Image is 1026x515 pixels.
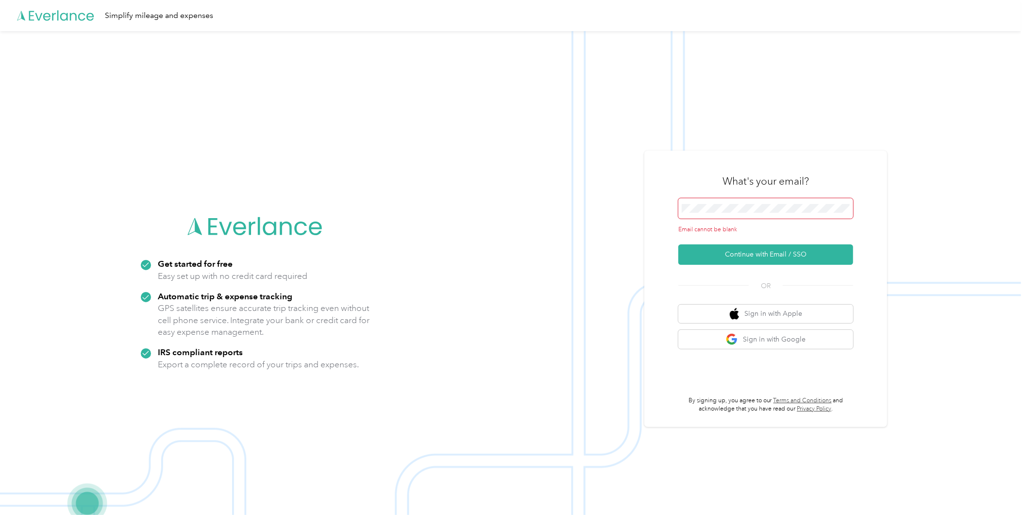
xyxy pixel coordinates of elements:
[678,396,853,413] p: By signing up, you agree to our and acknowledge that you have read our .
[678,305,853,324] button: apple logoSign in with Apple
[723,174,809,188] h3: What's your email?
[158,270,307,282] p: Easy set up with no credit card required
[749,281,783,291] span: OR
[797,405,831,412] a: Privacy Policy
[158,302,370,338] p: GPS satellites ensure accurate trip tracking even without cell phone service. Integrate your bank...
[158,291,292,301] strong: Automatic trip & expense tracking
[678,330,853,349] button: google logoSign in with Google
[158,347,243,357] strong: IRS compliant reports
[158,359,359,371] p: Export a complete record of your trips and expenses.
[678,244,853,265] button: Continue with Email / SSO
[678,225,853,234] div: Email cannot be blank
[774,397,832,404] a: Terms and Conditions
[726,333,738,345] img: google logo
[730,308,740,320] img: apple logo
[105,10,213,22] div: Simplify mileage and expenses
[158,258,233,269] strong: Get started for free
